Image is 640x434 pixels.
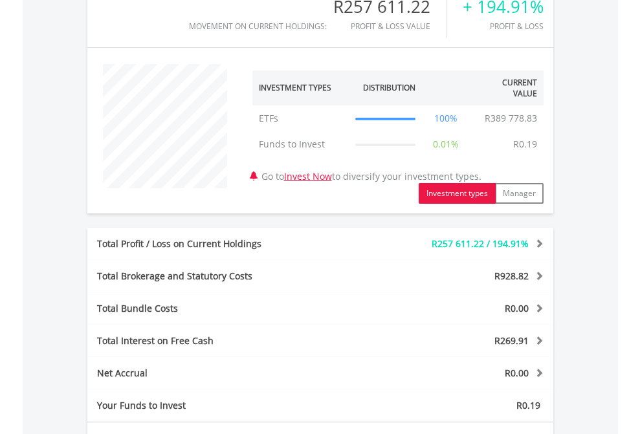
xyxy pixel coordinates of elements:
[419,183,496,204] button: Investment types
[494,270,529,282] span: R928.82
[189,22,327,30] div: Movement on Current Holdings:
[505,302,529,314] span: R0.00
[87,367,359,380] div: Net Accrual
[87,334,359,347] div: Total Interest on Free Cash
[333,22,447,30] div: Profit & Loss Value
[495,183,544,204] button: Manager
[463,22,544,30] div: Profit & Loss
[284,170,332,182] a: Invest Now
[478,105,544,131] td: R389 778.83
[363,82,415,93] div: Distribution
[87,237,359,250] div: Total Profit / Loss on Current Holdings
[432,237,529,250] span: R257 611.22 / 194.91%
[494,334,529,347] span: R269.91
[252,105,349,131] td: ETFs
[252,71,349,105] th: Investment Types
[422,131,470,157] td: 0.01%
[505,367,529,379] span: R0.00
[507,131,544,157] td: R0.19
[87,270,359,283] div: Total Brokerage and Statutory Costs
[516,399,540,411] span: R0.19
[422,105,470,131] td: 100%
[243,58,553,204] div: Go to to diversify your investment types.
[87,399,320,412] div: Your Funds to Invest
[87,302,359,315] div: Total Bundle Costs
[252,131,349,157] td: Funds to Invest
[470,71,544,105] th: Current Value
